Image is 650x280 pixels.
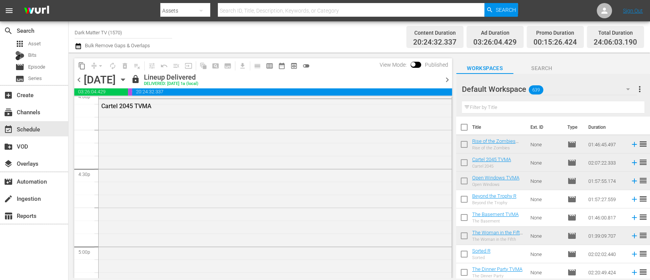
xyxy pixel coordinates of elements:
svg: Add to Schedule [630,268,639,277]
span: Schedule [4,125,13,134]
div: Beyond the Trophy [472,200,516,205]
span: 00:15:26.424 [128,88,132,96]
span: reorder [639,194,648,203]
span: Search [513,64,570,73]
span: Episode [567,268,577,277]
div: Sorted [472,255,490,260]
span: Episode [567,213,577,222]
div: Ad Duration [473,27,517,38]
a: The Woman in the Fifth R [472,230,523,241]
a: The Dinner Party TVMA [472,266,522,272]
td: None [527,190,564,208]
span: Reports [4,211,13,221]
span: Copy Lineup [76,60,88,72]
span: Episode [567,158,577,167]
span: chevron_left [74,75,84,85]
span: Fill episodes with ad slates [170,60,182,72]
span: reorder [639,249,648,258]
span: toggle_off [302,62,310,70]
span: 00:15:26.424 [533,38,577,47]
button: Search [484,3,518,17]
span: Create Series Block [222,60,234,72]
span: Episode [567,140,577,149]
span: Search [495,3,516,17]
span: calendar_view_week_outlined [266,62,273,70]
td: 01:46:45.497 [585,135,627,154]
span: content_copy [78,62,86,70]
span: reorder [639,213,648,222]
button: more_vert [635,80,644,98]
span: 24:06:03.190 [594,38,637,47]
div: Cartel 2045 TVMA [101,102,408,110]
span: Update Metadata from Key Asset [182,60,195,72]
span: Download as CSV [234,58,249,73]
span: Create Search Block [209,60,222,72]
span: 20:24:32.337 [413,38,457,47]
span: Asset [28,40,41,48]
span: Revert to Primary Episode [158,60,170,72]
span: Refresh All Search Blocks [195,58,209,73]
a: Cartel 2045 TVMA [472,157,511,162]
div: Lineup Delivered [144,73,198,82]
span: View Backup [288,60,300,72]
div: The Basement [472,219,519,224]
span: Remove Gaps & Overlaps [88,60,107,72]
div: Rise of the Zombies [472,146,524,150]
div: [DATE] [84,74,116,86]
img: ans4CAIJ8jUAAAAAAAAAAAAAAAAAAAAAAAAgQb4GAAAAAAAAAAAAAAAAAAAAAAAAJMjXAAAAAAAAAAAAAAAAAAAAAAAAgAT5G... [18,2,55,20]
td: None [527,245,564,263]
span: Ingestion [4,194,13,203]
td: 02:07:22.333 [585,154,627,172]
div: Bits [15,51,24,60]
a: Open Windows TVMA [472,175,519,181]
div: The Woman in the Fifth [472,237,524,242]
span: chevron_right [442,75,452,85]
div: Default Workspace [462,78,637,100]
svg: Add to Schedule [630,158,639,167]
span: Day Calendar View [249,58,264,73]
div: The Dinner Party [472,274,522,278]
svg: Add to Schedule [630,177,639,185]
td: None [527,135,564,154]
span: lock [131,75,140,84]
span: Week Calendar View [264,60,276,72]
td: None [527,208,564,227]
a: Beyond the Trophy R [472,193,516,199]
td: 01:46:00.817 [585,208,627,227]
div: Total Duration [594,27,637,38]
span: Episode [567,195,577,204]
a: The Basement TVMA [472,211,519,217]
td: 02:02:02.440 [585,245,627,263]
svg: Add to Schedule [630,195,639,203]
span: preview_outlined [290,62,298,70]
span: Series [28,75,42,82]
span: Clear Lineup [131,60,143,72]
span: Select an event to delete [119,60,131,72]
span: View Mode: [376,62,410,68]
span: 24 hours Lineup View is OFF [300,60,312,72]
span: Automation [4,177,13,186]
span: Episode [567,231,577,240]
span: reorder [639,158,648,167]
td: 01:57:27.559 [585,190,627,208]
span: Episode [567,250,577,259]
td: None [527,172,564,190]
div: Promo Duration [533,27,577,38]
td: None [527,227,564,245]
svg: Add to Schedule [630,213,639,222]
span: Create [4,91,13,100]
span: 639 [529,82,543,98]
span: Loop Content [107,60,119,72]
a: Sorted R [472,248,490,254]
th: Type [563,117,584,138]
th: Duration [584,117,629,138]
span: reorder [639,176,648,185]
span: 03:26:04.429 [74,88,128,96]
span: Workspaces [456,64,513,73]
span: Toggle to switch from Published to Draft view. [410,62,416,67]
span: reorder [639,231,648,240]
span: more_vert [635,85,644,94]
div: Open Windows [472,182,519,187]
span: VOD [4,142,13,151]
div: DELIVERED: [DATE] 1a (local) [144,82,198,86]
